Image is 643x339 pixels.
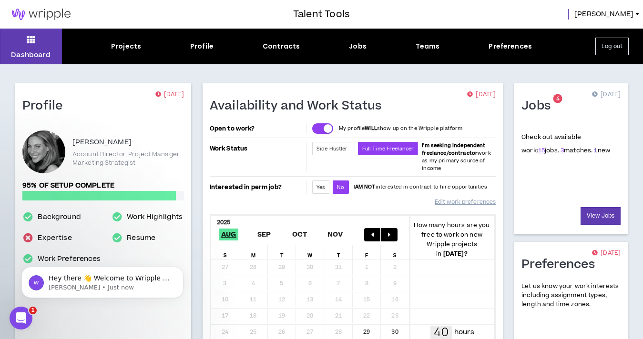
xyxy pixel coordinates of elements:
[239,245,267,259] div: M
[354,183,487,191] p: I interested in contract to hire opportunities
[22,180,184,191] p: 95% of setup complete
[210,180,304,194] p: Interested in perm job?
[556,95,560,103] span: 4
[211,245,239,259] div: S
[594,146,597,155] a: 1
[38,211,81,223] a: Background
[561,146,564,155] a: 3
[409,220,494,259] p: How many hours are you free to work on new Wripple projects in
[467,90,496,100] p: [DATE]
[7,247,198,313] iframe: Intercom notifications message
[10,307,32,329] iframe: Intercom live chat
[553,94,562,103] sup: 4
[538,146,545,155] a: 15
[22,130,65,173] div: Emily C.
[324,245,352,259] div: T
[217,218,231,227] b: 2025
[111,41,141,51] div: Projects
[353,245,381,259] div: F
[592,249,621,258] p: [DATE]
[296,245,324,259] div: W
[29,307,37,314] span: 1
[155,90,184,100] p: [DATE]
[290,229,309,240] span: Oct
[574,9,633,20] span: [PERSON_NAME]
[219,229,238,240] span: Aug
[337,184,344,191] span: No
[561,146,592,155] span: matches.
[521,257,602,272] h1: Preferences
[210,99,389,114] h1: Availability and Work Status
[38,232,71,244] a: Expertise
[521,282,621,309] p: Let us know your work interests including assignment types, length and time zones.
[594,146,610,155] span: new
[316,145,348,152] span: Side Hustler
[210,142,304,155] p: Work Status
[22,99,70,114] h1: Profile
[210,125,304,132] p: Open to work?
[325,229,345,240] span: Nov
[72,137,132,148] p: [PERSON_NAME]
[72,150,184,167] p: Account Director, Project Manager, Marketing Strategist
[316,184,325,191] span: Yes
[581,207,621,225] a: View Jobs
[127,211,183,223] a: Work Highlights
[538,146,559,155] span: jobs.
[293,7,350,21] h3: Talent Tools
[263,41,300,51] div: Contracts
[435,194,496,210] a: Edit work preferences
[443,249,468,258] b: [DATE] ?
[521,133,610,155] p: Check out available work:
[255,229,273,240] span: Sep
[422,142,490,172] span: work as my primary source of income
[190,41,214,51] div: Profile
[268,245,296,259] div: T
[521,99,558,114] h1: Jobs
[349,41,367,51] div: Jobs
[339,125,462,132] p: My profile show up on the Wripple platform
[416,41,440,51] div: Teams
[365,125,377,132] strong: WILL
[422,142,485,157] b: I'm seeking independent freelance/contractor
[127,232,155,244] a: Resume
[355,183,376,190] strong: AM NOT
[595,38,629,55] button: Log out
[489,41,532,51] div: Preferences
[11,50,51,60] p: Dashboard
[592,90,621,100] p: [DATE]
[454,327,474,338] p: hours
[381,245,409,259] div: S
